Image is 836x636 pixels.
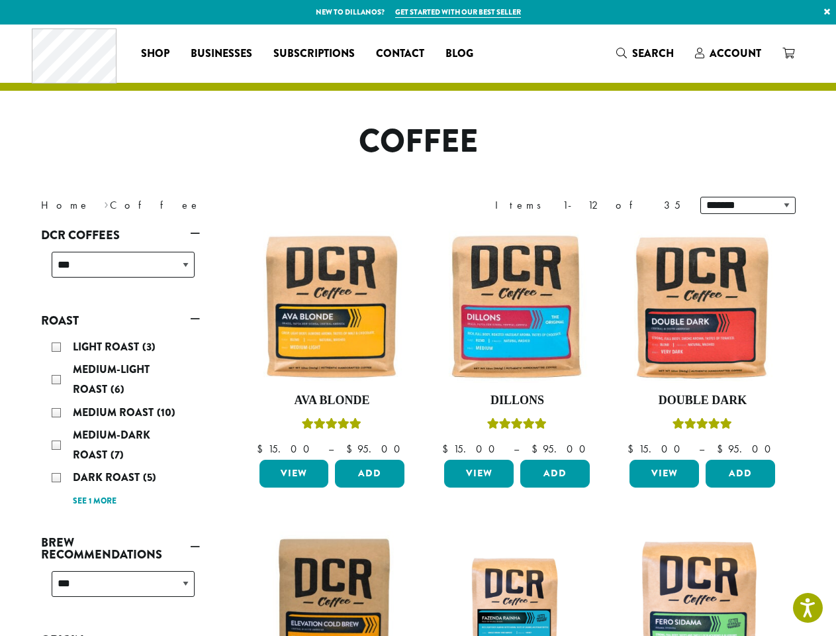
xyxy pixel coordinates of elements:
span: $ [442,442,453,456]
img: Ava-Blonde-12oz-1-300x300.jpg [255,231,408,383]
nav: Breadcrumb [41,197,398,213]
div: Rated 4.50 out of 5 [673,416,732,436]
bdi: 95.00 [346,442,406,456]
span: $ [627,442,639,456]
a: View [629,460,699,488]
h4: Double Dark [626,394,778,408]
div: Items 1-12 of 35 [495,197,680,213]
div: Rated 5.00 out of 5 [487,416,547,436]
img: Double-Dark-12oz-300x300.jpg [626,231,778,383]
bdi: 15.00 [257,442,316,456]
bdi: 15.00 [627,442,686,456]
a: View [259,460,329,488]
span: $ [257,442,268,456]
h4: Ava Blonde [256,394,408,408]
span: Light Roast [73,339,142,354]
span: Shop [141,46,169,62]
button: Add [520,460,590,488]
span: (10) [157,405,175,420]
span: (5) [143,470,156,485]
a: View [444,460,514,488]
div: Rated 5.00 out of 5 [302,416,361,436]
div: Brew Recommendations [41,566,200,613]
a: DillonsRated 5.00 out of 5 [441,231,593,454]
span: Medium Roast [73,405,157,420]
span: $ [346,442,357,456]
a: See 1 more [73,495,116,508]
a: Ava BlondeRated 5.00 out of 5 [256,231,408,454]
img: Dillons-12oz-300x300.jpg [441,231,593,383]
span: › [104,193,109,213]
span: Dark Roast [73,470,143,485]
span: Contact [376,46,424,62]
a: Brew Recommendations [41,531,200,566]
span: (7) [111,447,124,462]
span: $ [717,442,728,456]
bdi: 95.00 [532,442,592,456]
a: Shop [130,43,180,64]
h1: Coffee [31,123,806,161]
span: $ [532,442,543,456]
span: – [514,442,519,456]
div: Roast [41,332,200,515]
span: – [328,442,334,456]
span: Businesses [191,46,252,62]
a: Home [41,198,90,212]
a: Get started with our best seller [395,7,521,18]
h4: Dillons [441,394,593,408]
a: Roast [41,309,200,332]
span: Subscriptions [273,46,355,62]
span: Blog [445,46,473,62]
span: Medium-Light Roast [73,362,150,397]
bdi: 15.00 [442,442,501,456]
span: Search [632,46,674,61]
a: Search [606,42,684,64]
bdi: 95.00 [717,442,777,456]
span: – [699,442,704,456]
span: Account [710,46,761,61]
span: (6) [111,382,124,397]
a: Double DarkRated 4.50 out of 5 [626,231,778,454]
button: Add [335,460,404,488]
button: Add [706,460,775,488]
span: (3) [142,339,156,354]
span: Medium-Dark Roast [73,427,150,462]
a: DCR Coffees [41,224,200,246]
div: DCR Coffees [41,246,200,293]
